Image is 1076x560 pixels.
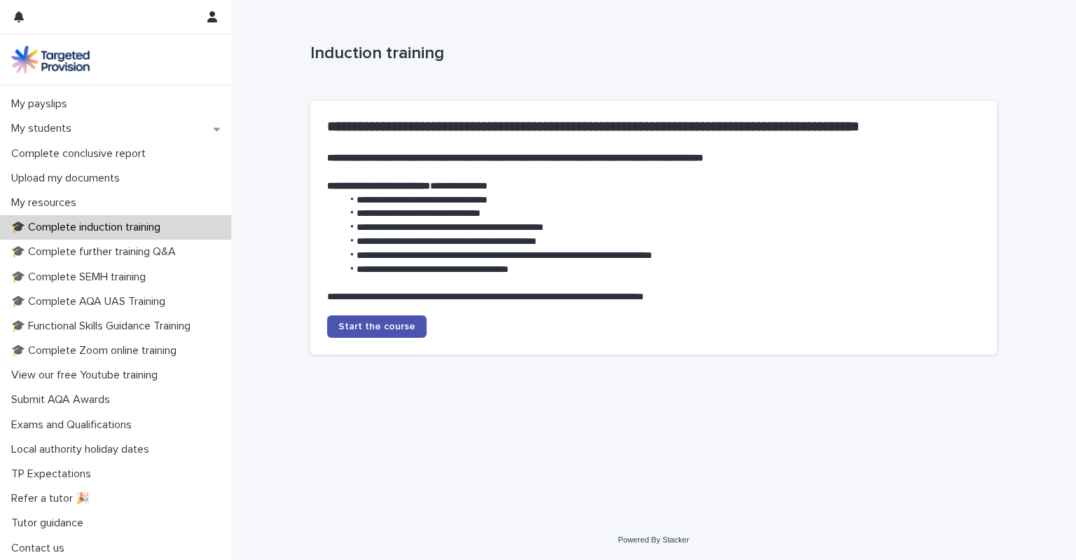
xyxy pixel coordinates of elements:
img: M5nRWzHhSzIhMunXDL62 [11,46,90,74]
span: Start the course [338,322,415,332]
p: Refer a tutor 🎉 [6,492,101,505]
p: 🎓 Complete Zoom online training [6,344,188,357]
p: Tutor guidance [6,517,95,530]
p: 🎓 Functional Skills Guidance Training [6,320,202,333]
a: Start the course [327,315,427,338]
p: Complete conclusive report [6,147,157,161]
p: View our free Youtube training [6,369,169,382]
p: Local authority holiday dates [6,443,160,456]
p: TP Expectations [6,467,102,481]
p: Exams and Qualifications [6,418,143,432]
p: 🎓 Complete induction training [6,221,172,234]
p: My students [6,122,83,135]
a: Powered By Stacker [618,535,689,544]
p: My resources [6,196,88,210]
p: 🎓 Complete further training Q&A [6,245,187,259]
p: My payslips [6,97,78,111]
p: 🎓 Complete AQA UAS Training [6,295,177,308]
p: Upload my documents [6,172,131,185]
p: Contact us [6,542,76,555]
p: Induction training [310,43,991,64]
p: Submit AQA Awards [6,393,121,407]
p: 🎓 Complete SEMH training [6,271,157,284]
